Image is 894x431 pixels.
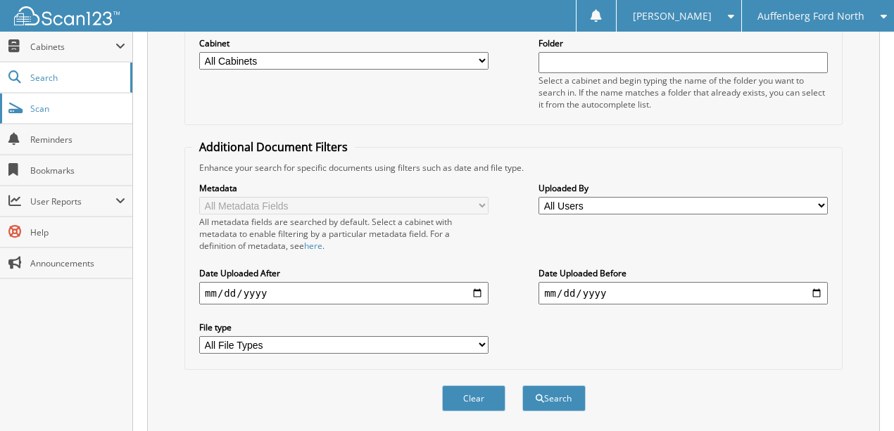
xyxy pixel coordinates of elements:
span: Bookmarks [30,165,125,176]
span: Scan [30,103,125,115]
span: Announcements [30,257,125,269]
label: Folder [539,37,828,49]
legend: Additional Document Filters [192,139,355,155]
span: Cabinets [30,41,115,53]
iframe: Chat Widget [824,364,894,431]
button: Search [522,385,586,411]
span: [PERSON_NAME] [633,12,712,20]
span: Help [30,226,125,238]
label: Date Uploaded Before [539,267,828,279]
button: Clear [442,385,505,411]
div: All metadata fields are searched by default. Select a cabinet with metadata to enable filtering b... [199,216,489,252]
label: Metadata [199,182,489,194]
div: Enhance your search for specific documents using filters such as date and file type. [192,162,835,174]
label: Uploaded By [539,182,828,194]
span: Auffenberg Ford North [757,12,864,20]
div: Select a cabinet and begin typing the name of the folder you want to search in. If the name match... [539,75,828,110]
span: Reminders [30,134,125,146]
span: Search [30,72,123,84]
input: end [539,282,828,304]
span: User Reports [30,195,115,207]
a: here [304,240,322,252]
label: File type [199,321,489,333]
input: start [199,282,489,304]
label: Date Uploaded After [199,267,489,279]
img: scan123-logo-white.svg [14,6,120,25]
label: Cabinet [199,37,489,49]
